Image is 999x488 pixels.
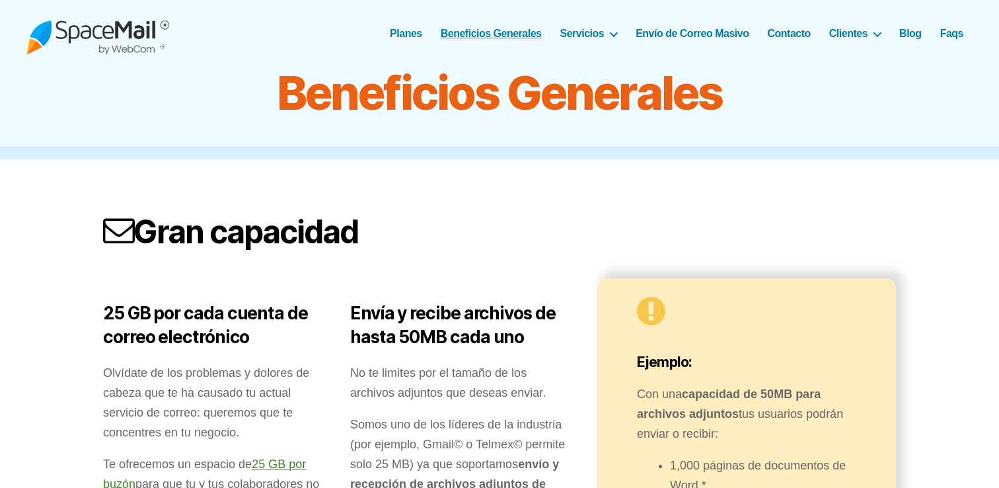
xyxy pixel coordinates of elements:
strong: capacidad de 50MB para archivos adjuntos [637,387,821,421]
h3: 25 GB por cada cuenta de correo electrónico [103,302,322,350]
a: Envío de Correo Masivo [636,27,749,40]
p: Con una tus usuarios podrán enviar o recibir: [637,384,856,444]
img: Spacemail [26,12,169,55]
h1: Beneficios Generales [169,67,830,120]
a: Servicios [560,27,618,40]
a: Planes [390,27,422,40]
h2: Gran capacidad [103,212,896,252]
p: Olvídate de los problemas y dolores de cabeza que te ha causado tu actual servicio de correo: que... [103,363,322,442]
a: Beneficios Generales [441,27,542,40]
a: Faqs [940,27,963,40]
a: Blog [899,27,922,40]
h3: Envía y recibe archivos de hasta 50MB cada uno [350,302,570,350]
h4: Ejemplo: [637,354,856,371]
p: No te limites por el tamaño de los archivos adjuntos que deseas enviar. [350,363,570,403]
a: Clientes [829,27,881,40]
a: Contacto [767,27,810,40]
nav: Horizontal [397,27,973,40]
